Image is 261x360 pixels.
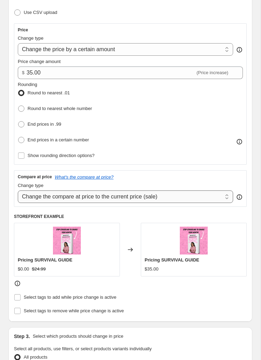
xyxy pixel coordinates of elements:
[145,257,199,263] span: Pricing SURVIVAL GUIDE
[18,82,37,87] span: Rounding
[145,266,159,273] div: $35.00
[18,183,44,188] span: Change type
[24,295,116,300] span: Select tags to add while price change is active
[32,266,46,273] strike: $24.99
[28,137,89,142] span: End prices in a certain number
[14,214,247,219] h6: STOREFRONT EXAMPLE
[180,227,208,255] img: pricing-survival-guide-742356_80x.jpg
[24,308,124,313] span: Select tags to remove while price change is active
[18,257,72,263] span: Pricing SURVIVAL GUIDE
[55,174,114,180] button: What's the compare at price?
[53,227,81,255] img: pricing-survival-guide-742356_80x.jpg
[24,354,47,360] span: All products
[18,174,52,180] h3: Compare at price
[24,10,57,15] span: Use CSV upload
[14,333,30,340] h2: Step 3.
[14,346,152,351] span: Select all products, use filters, or select products variants individually
[18,36,44,41] span: Change type
[33,333,123,340] p: Select which products should change in price
[28,90,70,95] span: Round to nearest .01
[22,70,24,75] span: $
[236,194,243,201] div: help
[236,46,243,53] div: help
[28,153,94,158] span: Show rounding direction options?
[18,266,29,273] div: $0.00
[28,122,61,127] span: End prices in .99
[197,70,228,75] span: (Price increase)
[18,27,28,33] h3: Price
[18,59,61,64] span: Price change amount
[26,66,195,79] input: -10.00
[28,106,92,111] span: Round to nearest whole number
